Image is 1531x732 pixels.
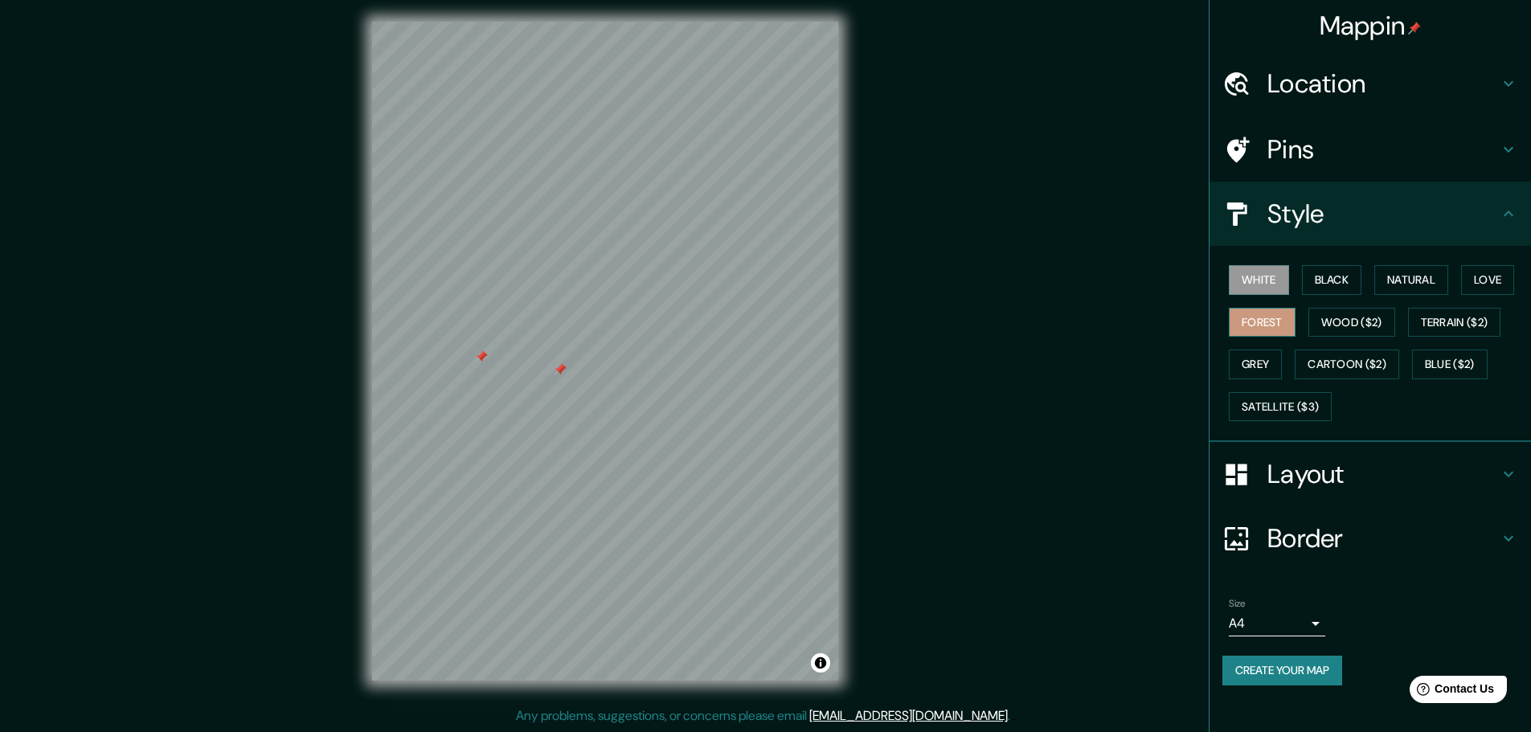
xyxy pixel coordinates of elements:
iframe: Help widget launcher [1388,669,1513,714]
button: Wood ($2) [1308,308,1395,337]
h4: Pins [1267,133,1499,166]
button: White [1229,265,1289,295]
button: Satellite ($3) [1229,392,1332,422]
a: [EMAIL_ADDRESS][DOMAIN_NAME] [809,707,1008,724]
h4: Layout [1267,458,1499,490]
button: Natural [1374,265,1448,295]
div: Pins [1210,117,1531,182]
p: Any problems, suggestions, or concerns please email . [516,706,1010,726]
button: Toggle attribution [811,653,830,673]
div: A4 [1229,611,1325,636]
div: Layout [1210,442,1531,506]
button: Create your map [1222,656,1342,685]
h4: Location [1267,67,1499,100]
div: . [1013,706,1016,726]
button: Cartoon ($2) [1295,350,1399,379]
canvas: Map [372,22,838,681]
div: Style [1210,182,1531,246]
button: Forest [1229,308,1296,337]
h4: Border [1267,522,1499,554]
div: Location [1210,51,1531,116]
button: Terrain ($2) [1408,308,1501,337]
h4: Style [1267,198,1499,230]
img: pin-icon.png [1408,22,1421,35]
button: Grey [1229,350,1282,379]
div: Border [1210,506,1531,570]
button: Black [1302,265,1362,295]
button: Love [1461,265,1514,295]
h4: Mappin [1320,10,1422,42]
div: . [1010,706,1013,726]
button: Blue ($2) [1412,350,1488,379]
label: Size [1229,597,1246,611]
